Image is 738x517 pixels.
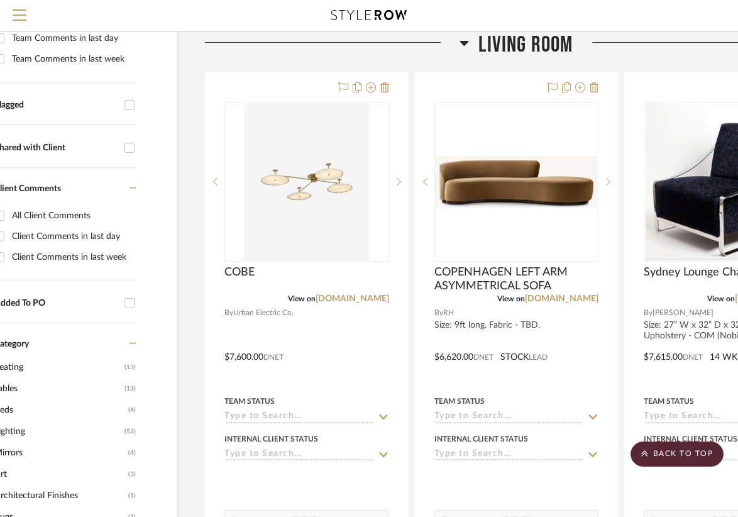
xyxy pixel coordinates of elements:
[631,442,724,467] scroll-to-top-button: BACK TO TOP
[224,396,275,407] div: Team Status
[434,396,485,407] div: Team Status
[124,379,136,399] span: (13)
[224,411,374,423] input: Type to Search…
[478,31,573,58] span: Living Room
[443,307,454,319] span: RH
[12,226,133,247] div: Client Comments in last day
[644,307,653,319] span: By
[224,307,233,319] span: By
[128,464,136,484] span: (3)
[12,206,133,226] div: All Client Comments
[434,411,584,423] input: Type to Search…
[644,433,737,445] div: Internal Client Status
[434,265,599,293] span: COPENHAGEN LEFT ARM ASYMMETRICAL SOFA
[128,486,136,506] span: (1)
[288,295,316,303] span: View on
[434,449,584,461] input: Type to Search…
[497,295,525,303] span: View on
[224,265,255,279] span: COBE
[12,28,133,48] div: Team Comments in last day
[224,433,318,445] div: Internal Client Status
[434,433,528,445] div: Internal Client Status
[653,307,713,319] span: [PERSON_NAME]
[525,294,598,303] a: [DOMAIN_NAME]
[224,449,374,461] input: Type to Search…
[128,400,136,420] span: (4)
[225,103,388,261] div: 0
[124,421,136,442] span: (53)
[707,295,735,303] span: View on
[435,103,598,261] div: 0
[12,49,133,69] div: Team Comments in last week
[434,307,443,319] span: By
[128,443,136,463] span: (4)
[316,294,389,303] a: [DOMAIN_NAME]
[436,156,598,208] img: COPENHAGEN LEFT ARM ASYMMETRICAL SOFA
[12,247,133,267] div: Client Comments in last week
[233,307,294,319] span: Urban Electric Co.
[245,103,370,260] img: COBE
[124,357,136,377] span: (13)
[644,396,694,407] div: Team Status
